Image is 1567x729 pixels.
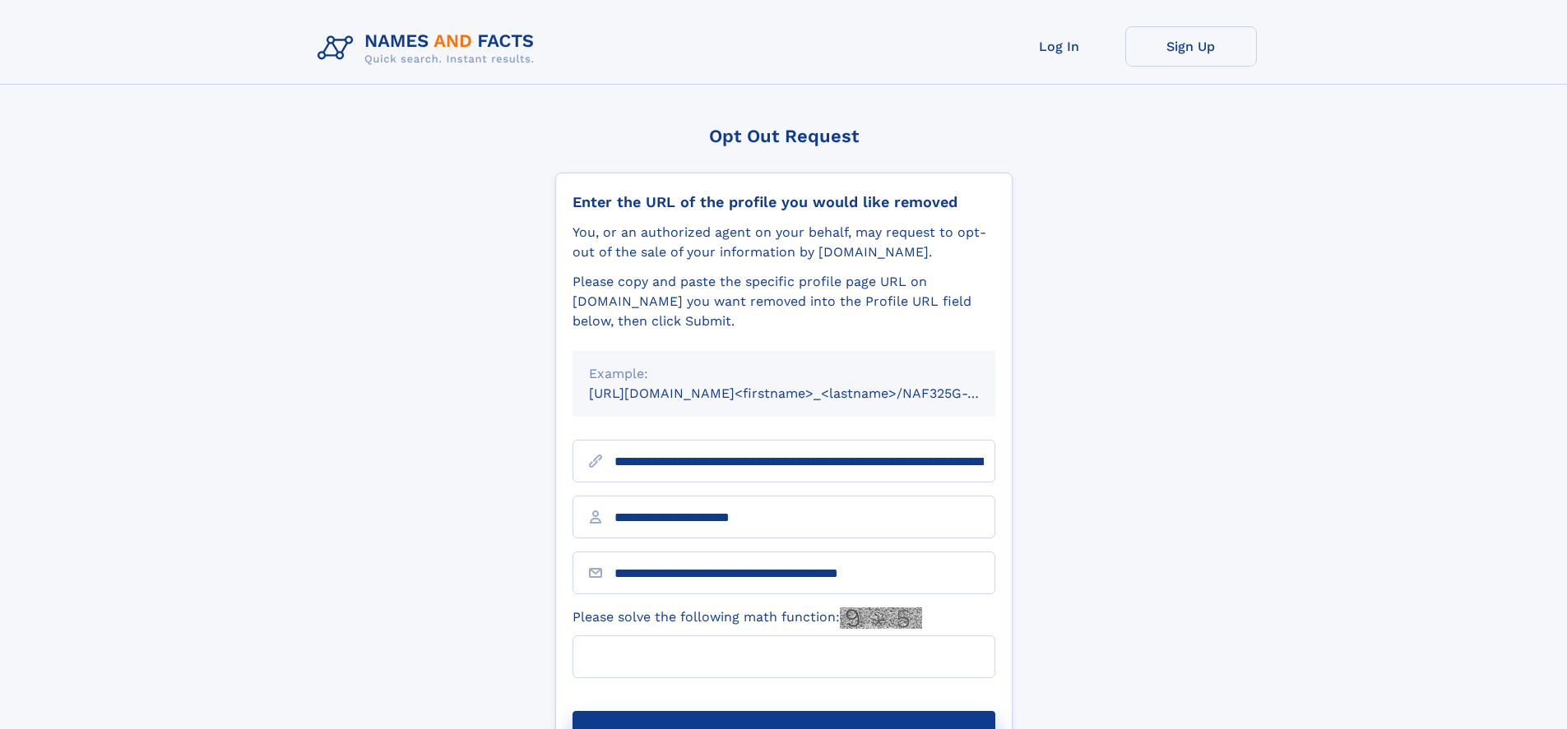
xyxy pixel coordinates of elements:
a: Sign Up [1125,26,1257,67]
a: Log In [994,26,1125,67]
label: Please solve the following math function: [573,607,922,629]
div: Opt Out Request [555,126,1013,146]
div: Example: [589,364,979,384]
div: Enter the URL of the profile you would like removed [573,193,995,211]
div: Please copy and paste the specific profile page URL on [DOMAIN_NAME] you want removed into the Pr... [573,272,995,331]
div: You, or an authorized agent on your behalf, may request to opt-out of the sale of your informatio... [573,223,995,262]
small: [URL][DOMAIN_NAME]<firstname>_<lastname>/NAF325G-xxxxxxxx [589,385,1027,401]
img: Logo Names and Facts [311,26,548,71]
